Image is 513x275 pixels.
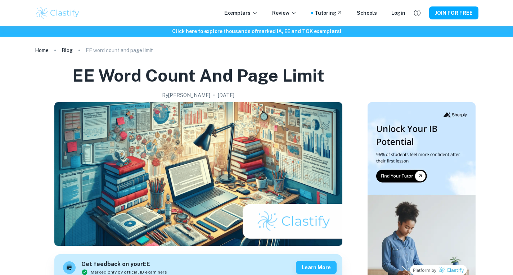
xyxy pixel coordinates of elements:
[54,102,342,246] img: EE word count and page limit cover image
[62,45,73,55] a: Blog
[218,91,234,99] h2: [DATE]
[35,6,81,20] img: Clastify logo
[315,9,342,17] a: Tutoring
[224,9,258,17] p: Exemplars
[357,9,377,17] a: Schools
[411,7,423,19] button: Help and Feedback
[391,9,405,17] a: Login
[272,9,297,17] p: Review
[86,46,153,54] p: EE word count and page limit
[429,6,478,19] button: JOIN FOR FREE
[81,260,167,269] h6: Get feedback on your EE
[296,261,337,274] button: Learn more
[213,91,215,99] p: •
[162,91,210,99] h2: By [PERSON_NAME]
[35,45,49,55] a: Home
[1,27,512,35] h6: Click here to explore thousands of marked IA, EE and TOK exemplars !
[72,64,324,87] h1: EE word count and page limit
